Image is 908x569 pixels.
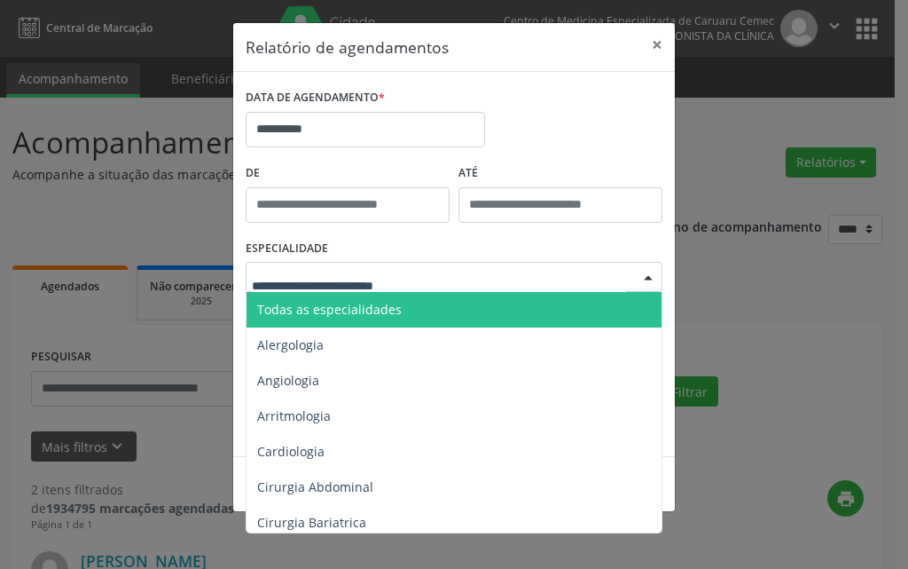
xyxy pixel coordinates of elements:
[257,514,366,531] span: Cirurgia Bariatrica
[639,23,675,67] button: Close
[246,160,450,187] label: De
[257,443,325,460] span: Cardiologia
[246,235,328,263] label: ESPECIALIDADE
[257,407,331,424] span: Arritmologia
[257,336,324,353] span: Alergologia
[257,372,319,389] span: Angiologia
[458,160,662,187] label: ATÉ
[257,478,373,495] span: Cirurgia Abdominal
[246,36,449,59] h5: Relatório de agendamentos
[246,84,385,112] label: DATA DE AGENDAMENTO
[257,301,402,318] span: Todas as especialidades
